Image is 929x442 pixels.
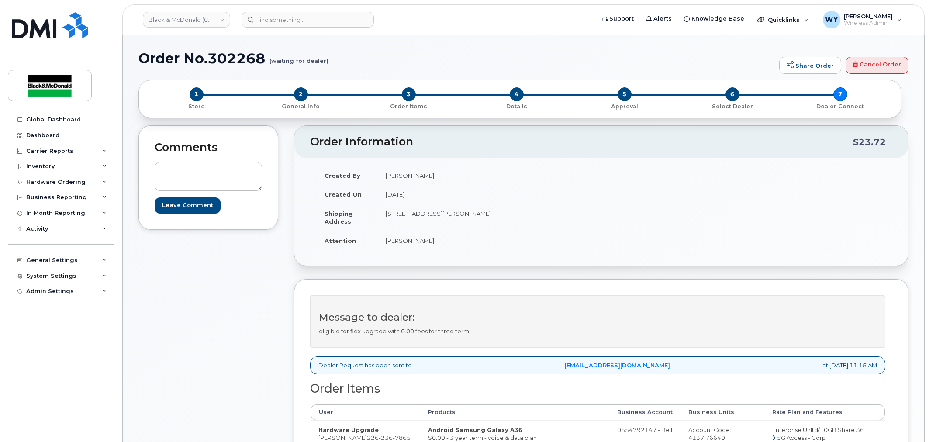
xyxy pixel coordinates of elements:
td: [DATE] [378,185,595,204]
div: Dealer Request has been sent to at [DATE] 11:16 AM [310,356,885,374]
th: Rate Plan and Features [764,404,885,420]
td: [PERSON_NAME] [378,166,595,185]
input: Leave Comment [155,197,221,214]
strong: Android Samsung Galaxy A36 [428,426,522,433]
td: [PERSON_NAME] [378,231,595,250]
a: 4 Details [463,101,570,110]
div: Account Code: 4137.76640 [688,426,757,442]
p: General Info [250,103,351,110]
a: 1 Store [146,101,247,110]
th: Products [420,404,609,420]
p: Store [149,103,243,110]
h2: Comments [155,142,262,154]
span: 236 [379,434,393,441]
strong: Shipping Address [325,210,353,225]
strong: Created By [325,172,360,179]
p: eligible for flex upgrade with 0.00 fees for three term [319,327,877,335]
a: 3 Order Items [355,101,463,110]
p: Select Dealer [682,103,783,110]
th: Business Account [609,404,680,420]
a: Cancel Order [846,57,908,74]
h3: Message to dealer: [319,312,877,323]
a: [EMAIL_ADDRESS][DOMAIN_NAME] [565,361,670,369]
h2: Order Information [310,136,853,148]
a: 2 General Info [247,101,355,110]
span: 4 [510,87,524,101]
h1: Order No.302268 [138,51,775,66]
strong: Hardware Upgrade [318,426,379,433]
a: Share Order [779,57,841,74]
strong: Attention [325,237,356,244]
span: 3 [402,87,416,101]
h2: Order Items [310,382,885,395]
div: $23.72 [853,134,886,150]
strong: Created On [325,191,362,198]
span: 226 [367,434,411,441]
p: Order Items [358,103,459,110]
th: Business Units [680,404,765,420]
span: 7865 [393,434,411,441]
p: Approval [574,103,675,110]
td: [STREET_ADDRESS][PERSON_NAME] [378,204,595,231]
span: 5 [618,87,632,101]
span: 5G Access - Corp [777,434,826,441]
small: (waiting for dealer) [269,51,328,64]
span: 2 [294,87,308,101]
a: 6 Select Dealer [678,101,786,110]
th: User [311,404,420,420]
span: 1 [190,87,204,101]
span: 6 [725,87,739,101]
p: Details [466,103,567,110]
a: 5 Approval [570,101,678,110]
